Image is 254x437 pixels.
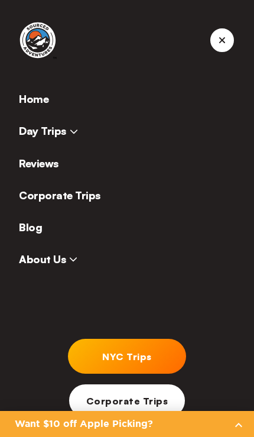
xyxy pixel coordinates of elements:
[19,21,57,59] img: Sourced Adventures company logo
[19,221,42,234] a: Blog
[19,253,77,266] span: About Us
[68,339,186,374] a: NYC Trips
[19,189,100,202] a: Corporate Trips
[19,124,78,137] span: Day Trips
[209,27,235,53] button: mobile menu
[68,383,186,418] a: Corporate Trips
[15,417,224,431] h2: Want $10 off Apple Picking?
[19,92,48,105] a: Home
[19,157,58,170] a: Reviews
